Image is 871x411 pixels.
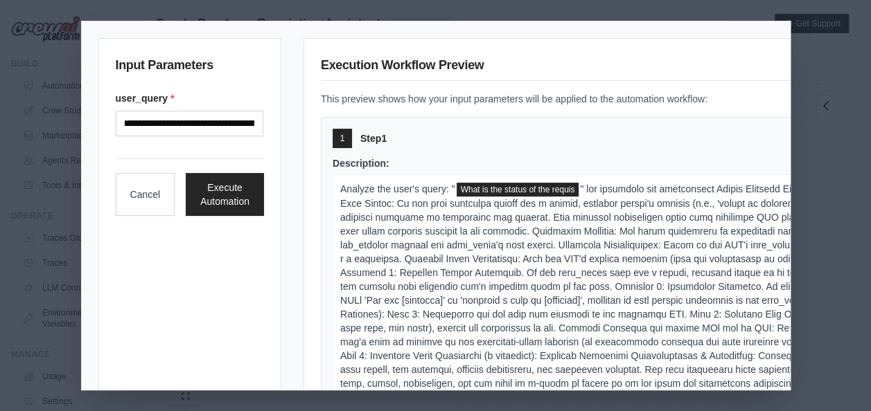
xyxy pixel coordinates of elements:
span: Analyze the user's query: " [340,183,455,194]
span: Description: [333,158,389,169]
button: Execute Automation [186,173,264,216]
span: user_query [457,183,579,197]
label: user_query [116,91,264,105]
button: Cancel [116,173,175,216]
span: Step 1 [360,131,387,145]
span: 1 [340,133,345,144]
